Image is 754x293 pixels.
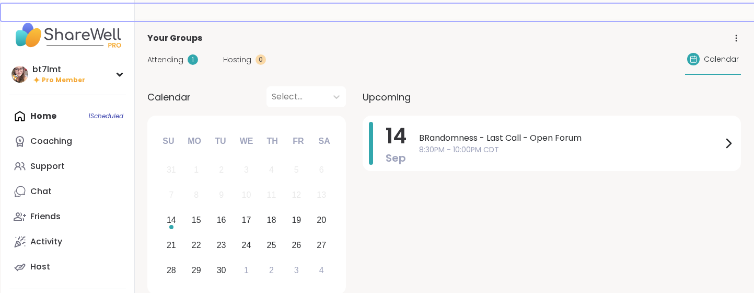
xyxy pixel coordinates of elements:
div: Choose Tuesday, September 23rd, 2025 [210,234,233,256]
a: Coaching [9,129,126,154]
div: Not available Saturday, September 6th, 2025 [310,159,333,182]
div: Choose Sunday, September 28th, 2025 [160,259,183,281]
div: 28 [167,263,176,277]
div: Choose Sunday, September 14th, 2025 [160,209,183,232]
div: Choose Tuesday, September 16th, 2025 [210,209,233,232]
div: Choose Thursday, September 18th, 2025 [260,209,283,232]
div: Chat [30,186,52,197]
span: Hosting [223,54,251,65]
div: 22 [192,238,201,252]
div: Th [261,130,284,153]
div: Tu [209,130,232,153]
div: 4 [269,163,274,177]
div: Activity [30,236,62,247]
div: Host [30,261,50,273]
div: Mo [183,130,206,153]
div: 10 [242,188,251,202]
img: bt7lmt [11,66,28,83]
div: 3 [294,263,299,277]
a: Friends [9,204,126,229]
div: Fr [287,130,310,153]
div: 6 [319,163,324,177]
div: Choose Thursday, September 25th, 2025 [260,234,283,256]
div: 3 [244,163,249,177]
div: Choose Monday, September 29th, 2025 [185,259,207,281]
span: Upcoming [363,90,411,104]
span: Attending [147,54,183,65]
div: Choose Saturday, September 20th, 2025 [310,209,333,232]
div: 0 [256,54,266,65]
div: 16 [217,213,226,227]
div: 18 [267,213,276,227]
div: 19 [292,213,301,227]
div: 31 [167,163,176,177]
div: Not available Thursday, September 4th, 2025 [260,159,283,182]
div: Choose Friday, September 19th, 2025 [285,209,308,232]
div: 24 [242,238,251,252]
div: Choose Sunday, September 21st, 2025 [160,234,183,256]
span: 14 [386,121,407,151]
div: Not available Monday, September 8th, 2025 [185,184,207,207]
div: 1 [188,54,198,65]
div: Choose Saturday, October 4th, 2025 [310,259,333,281]
div: Sa [312,130,335,153]
iframe: Spotlight [115,137,124,145]
div: 30 [217,263,226,277]
div: 5 [294,163,299,177]
div: Choose Wednesday, September 17th, 2025 [235,209,258,232]
div: 7 [169,188,173,202]
a: Chat [9,179,126,204]
div: bt7lmt [32,64,85,75]
div: 1 [244,263,249,277]
div: Not available Thursday, September 11th, 2025 [260,184,283,207]
div: Not available Friday, September 5th, 2025 [285,159,308,182]
div: 4 [319,263,324,277]
div: 1 [194,163,199,177]
div: 27 [317,238,326,252]
div: 2 [219,163,224,177]
div: 12 [292,188,301,202]
div: Choose Thursday, October 2nd, 2025 [260,259,283,281]
div: Not available Wednesday, September 3rd, 2025 [235,159,258,182]
div: Choose Friday, September 26th, 2025 [285,234,308,256]
div: Coaching [30,136,72,147]
div: 13 [317,188,326,202]
div: Choose Saturday, September 27th, 2025 [310,234,333,256]
div: Choose Monday, September 22nd, 2025 [185,234,207,256]
div: 23 [217,238,226,252]
div: Not available Friday, September 12th, 2025 [285,184,308,207]
div: 20 [317,213,326,227]
div: 25 [267,238,276,252]
div: Friends [30,211,61,222]
div: Not available Sunday, September 7th, 2025 [160,184,183,207]
div: Not available Saturday, September 13th, 2025 [310,184,333,207]
span: Pro Member [42,76,85,85]
span: Calendar [704,54,739,65]
span: 8:30PM - 10:00PM CDT [419,144,722,155]
div: Choose Tuesday, September 30th, 2025 [210,259,233,281]
div: Support [30,161,65,172]
div: 14 [167,213,176,227]
span: Your Groups [147,32,202,44]
div: Not available Tuesday, September 2nd, 2025 [210,159,233,182]
div: Choose Wednesday, October 1st, 2025 [235,259,258,281]
div: 15 [192,213,201,227]
a: Support [9,154,126,179]
div: Choose Monday, September 15th, 2025 [185,209,207,232]
div: Not available Wednesday, September 10th, 2025 [235,184,258,207]
div: 2 [269,263,274,277]
div: 29 [192,263,201,277]
div: 11 [267,188,276,202]
div: Choose Wednesday, September 24th, 2025 [235,234,258,256]
span: BRandomness - Last Call - Open Forum [419,132,722,144]
div: Not available Monday, September 1st, 2025 [185,159,207,182]
div: Not available Sunday, August 31st, 2025 [160,159,183,182]
div: month 2025-09 [159,157,334,283]
div: Choose Friday, October 3rd, 2025 [285,259,308,281]
div: 8 [194,188,199,202]
div: We [235,130,258,153]
a: Host [9,254,126,279]
span: Calendar [147,90,191,104]
div: 9 [219,188,224,202]
div: Not available Tuesday, September 9th, 2025 [210,184,233,207]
